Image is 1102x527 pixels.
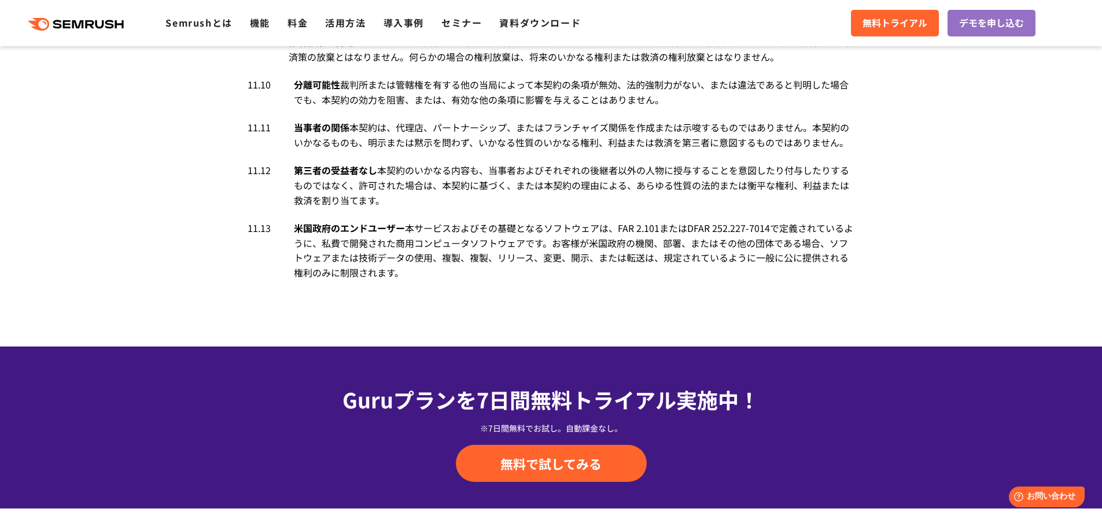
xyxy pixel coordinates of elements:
[250,16,270,30] a: 機能
[456,445,647,482] a: 無料で試してみる
[294,163,855,208] div: 本契約のいかなる内容も、当事者およびそれぞれの後継者以外の人物に授与することを意図したり付与したりするものではなく、許可された場合は、本契約に基づく、または本契約の理由による、あらゆる性質の法的...
[288,16,308,30] a: 料金
[289,35,353,49] span: 権利放棄の否定
[530,384,760,414] span: 無料トライアル実施中！
[248,78,271,93] span: 11.10
[294,221,405,235] span: 米国政府のエンドユーザー
[165,16,232,30] a: Semrushとは
[863,16,927,31] span: 無料トライアル
[294,221,855,280] div: 本サービスおよびその基礎となるソフトウェアは、FAR 2.101またはDFAR 252.227-7014で定義されているように、私費で開発された商用コンピュータソフトウェアです。お客様が米国政府...
[248,221,271,236] span: 11.13
[948,10,1035,36] a: デモを申し込む
[294,163,377,177] span: 第三者の受益者なし
[294,120,349,134] span: 当事者の関係
[294,78,855,107] div: 裁判所または管轄権を有する他の当局によって本契約の条項が無効、法的強制力がない、または違法であると判明した場合でも、本契約の効力を阻害、または、有効な他の条項に影響を与えることはありません。
[500,455,602,472] span: 無料で試してみる
[248,384,855,415] div: Guruプランを7日間
[248,120,271,135] span: 11.11
[851,10,939,36] a: 無料トライアル
[959,16,1024,31] span: デモを申し込む
[325,16,366,30] a: 活用方法
[294,78,340,91] span: 分離可能性
[441,16,482,30] a: セミナー
[248,422,855,434] div: ※7日間無料でお試し。自動課金なし。
[384,16,424,30] a: 導入事例
[499,16,581,30] a: 資料ダウンロード
[248,163,271,178] span: 11.12
[999,482,1089,514] iframe: Help widget launcher
[294,120,855,150] div: 本契約は、代理店、パートナーシップ、またはフランチャイズ関係を作成または示唆するものではありません。本契約のいかなるものも、明示または黙示を問わず、いかなる性質のいかなる権利、利益または救済を第...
